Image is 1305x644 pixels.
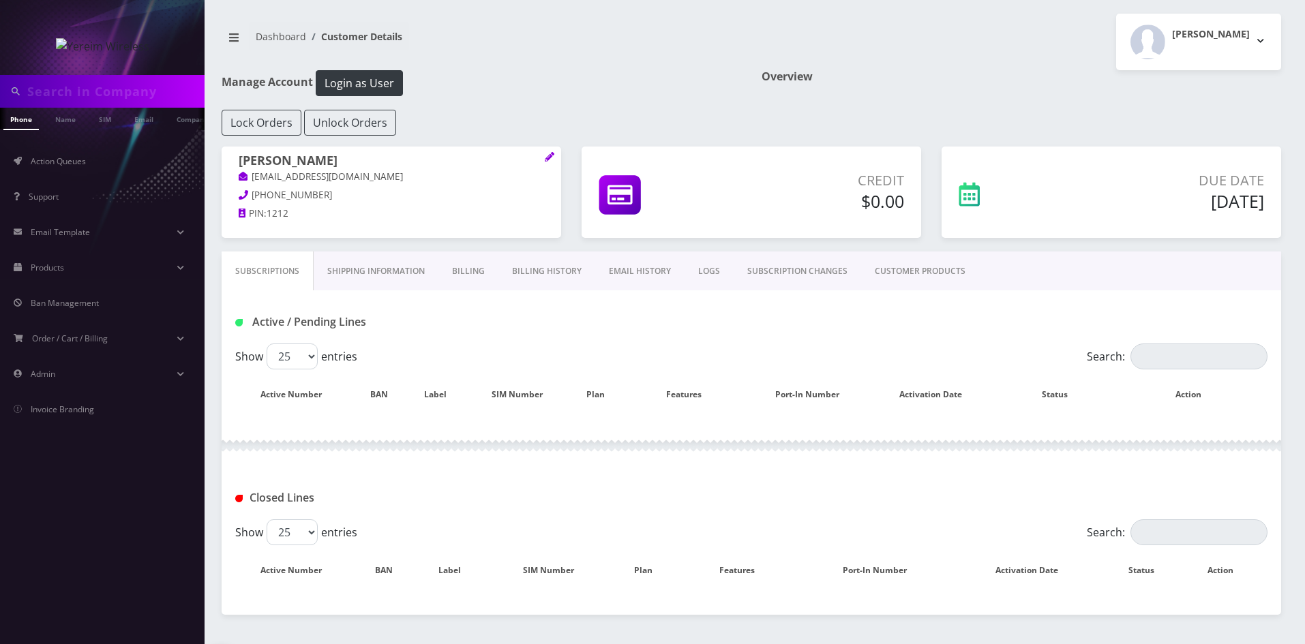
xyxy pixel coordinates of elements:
[56,38,149,55] img: Yereim Wireless
[682,551,805,590] th: Features
[762,70,1281,83] h1: Overview
[316,70,403,96] button: Login as User
[734,170,904,191] p: Credit
[235,316,566,328] h1: Active / Pending Lines
[1172,29,1250,40] h2: [PERSON_NAME]
[235,519,357,545] label: Show entries
[239,207,267,221] a: PIN:
[31,297,99,309] span: Ban Management
[267,207,288,219] span: 1212
[1188,551,1266,590] th: Action
[267,343,318,369] select: Showentries
[31,155,86,167] span: Action Queues
[313,74,403,89] a: Login as User
[306,29,402,44] li: Customer Details
[222,22,741,61] nav: breadcrumb
[422,551,492,590] th: Label
[360,551,421,590] th: BAN
[1110,551,1187,590] th: Status
[256,30,306,43] a: Dashboard
[1130,343,1267,369] input: Search:
[493,551,618,590] th: SIM Number
[1124,375,1266,414] th: Action
[31,368,55,380] span: Admin
[734,191,904,211] h5: $0.00
[1067,170,1264,191] p: Due Date
[222,70,741,96] h1: Manage Account
[577,375,629,414] th: Plan
[1000,375,1122,414] th: Status
[959,551,1109,590] th: Activation Date
[127,108,160,129] a: Email
[304,110,396,136] button: Unlock Orders
[314,251,438,291] a: Shipping Information
[1087,519,1267,545] label: Search:
[1116,14,1281,70] button: [PERSON_NAME]
[237,551,359,590] th: Active Number
[235,319,243,326] img: Active / Pending Lines
[222,251,314,291] a: Subscriptions
[438,251,498,291] a: Billing
[31,226,90,238] span: Email Template
[473,375,575,414] th: SIM Number
[630,375,752,414] th: Features
[252,189,332,201] span: [PHONE_NUMBER]
[413,375,472,414] th: Label
[861,251,979,291] a: CUSTOMER PRODUCTS
[235,491,566,504] h1: Closed Lines
[235,343,357,369] label: Show entries
[239,153,544,170] h1: [PERSON_NAME]
[222,110,301,136] button: Lock Orders
[48,108,82,129] a: Name
[3,108,39,130] a: Phone
[360,375,412,414] th: BAN
[619,551,681,590] th: Plan
[1067,191,1264,211] h5: [DATE]
[806,551,957,590] th: Port-In Number
[595,251,685,291] a: EMAIL HISTORY
[498,251,595,291] a: Billing History
[27,78,201,104] input: Search in Company
[239,170,403,184] a: [EMAIL_ADDRESS][DOMAIN_NAME]
[29,191,59,202] span: Support
[32,333,108,344] span: Order / Cart / Billing
[685,251,734,291] a: LOGS
[1130,519,1267,545] input: Search:
[734,251,861,291] a: SUBSCRIPTION CHANGES
[753,375,875,414] th: Port-In Number
[877,375,999,414] th: Activation Date
[31,262,64,273] span: Products
[170,108,215,129] a: Company
[267,519,318,545] select: Showentries
[31,403,94,415] span: Invoice Branding
[92,108,118,129] a: SIM
[235,495,243,502] img: Closed Lines
[1087,343,1267,369] label: Search:
[237,375,359,414] th: Active Number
